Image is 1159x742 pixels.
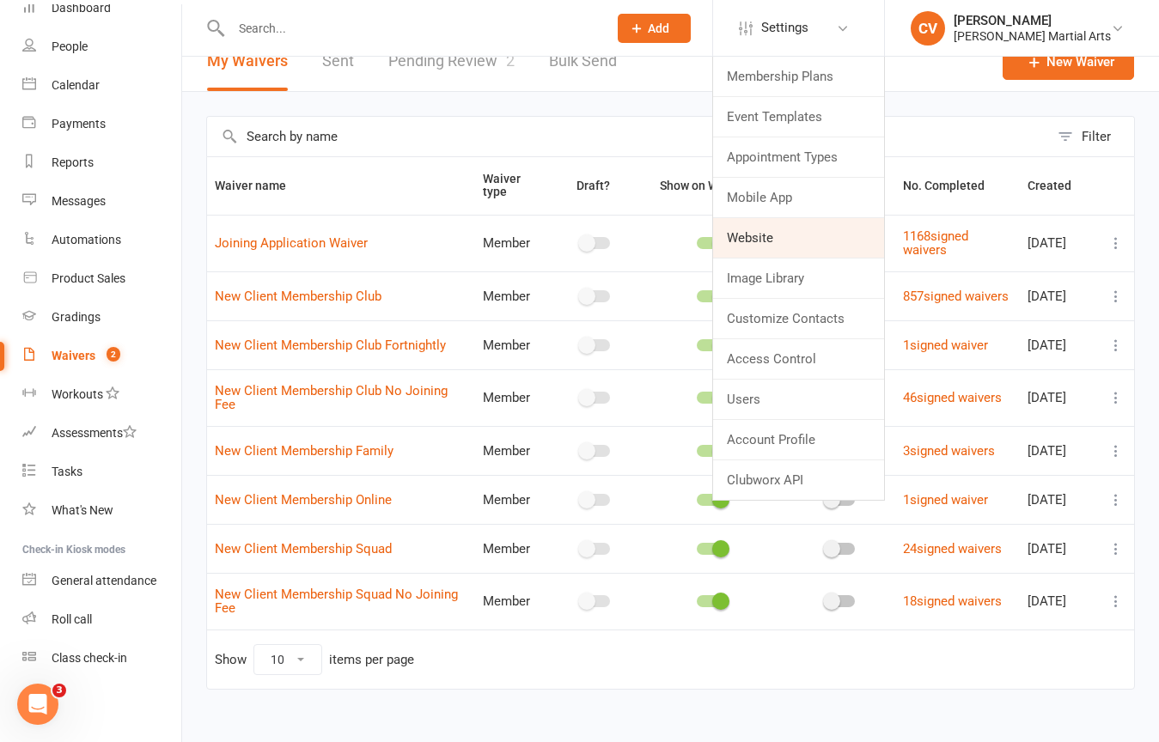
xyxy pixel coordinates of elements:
[1020,271,1098,320] td: [DATE]
[22,337,181,375] a: Waivers 2
[1082,126,1111,147] div: Filter
[1020,573,1098,629] td: [DATE]
[713,57,884,96] a: Membership Plans
[954,28,1111,44] div: [PERSON_NAME] Martial Arts
[22,600,181,639] a: Roll call
[475,157,553,215] th: Waiver type
[22,562,181,600] a: General attendance kiosk mode
[52,574,156,587] div: General attendance
[713,218,884,258] a: Website
[322,32,354,91] a: Sent
[713,97,884,137] a: Event Templates
[576,179,610,192] span: Draft?
[52,1,111,15] div: Dashboard
[561,175,629,196] button: Draft?
[648,21,669,35] span: Add
[52,426,137,440] div: Assessments
[52,465,82,478] div: Tasks
[903,443,995,459] a: 3signed waivers
[713,258,884,298] a: Image Library
[713,420,884,459] a: Account Profile
[475,475,553,524] td: Member
[1020,320,1098,369] td: [DATE]
[954,13,1111,28] div: [PERSON_NAME]
[475,320,553,369] td: Member
[1020,215,1098,271] td: [DATE]
[52,155,94,169] div: Reports
[549,32,617,91] a: Bulk Send
[22,221,181,259] a: Automations
[22,27,181,66] a: People
[475,271,553,320] td: Member
[475,426,553,475] td: Member
[52,612,92,626] div: Roll call
[52,194,106,208] div: Messages
[713,137,884,177] a: Appointment Types
[1049,117,1134,156] button: Filter
[215,289,381,304] a: New Client Membership Club
[388,32,515,91] a: Pending Review2
[52,117,106,131] div: Payments
[52,271,125,285] div: Product Sales
[713,380,884,419] a: Users
[215,383,448,413] a: New Client Membership Club No Joining Fee
[644,175,778,196] button: Show on Website?
[329,653,414,667] div: items per page
[1020,426,1098,475] td: [DATE]
[52,503,113,517] div: What's New
[903,593,1002,609] a: 18signed waivers
[506,52,515,70] span: 2
[22,491,181,530] a: What's New
[215,644,414,675] div: Show
[52,40,88,53] div: People
[1003,44,1134,80] a: New Waiver
[475,524,553,573] td: Member
[1020,524,1098,573] td: [DATE]
[903,228,968,258] a: 1168signed waivers
[215,338,446,353] a: New Client Membership Club Fortnightly
[22,66,181,105] a: Calendar
[761,9,808,47] span: Settings
[475,369,553,426] td: Member
[52,387,103,401] div: Workouts
[713,460,884,500] a: Clubworx API
[713,339,884,379] a: Access Control
[215,443,393,459] a: New Client Membership Family
[22,298,181,337] a: Gradings
[215,179,305,192] span: Waiver name
[713,299,884,338] a: Customize Contacts
[22,414,181,453] a: Assessments
[226,16,595,40] input: Search...
[215,492,392,508] a: New Client Membership Online
[215,587,458,617] a: New Client Membership Squad No Joining Fee
[660,179,759,192] span: Show on Website?
[22,105,181,143] a: Payments
[52,310,101,324] div: Gradings
[475,215,553,271] td: Member
[52,349,95,362] div: Waivers
[207,32,288,91] button: My Waivers
[22,182,181,221] a: Messages
[713,178,884,217] a: Mobile App
[1028,179,1090,192] span: Created
[1028,175,1090,196] button: Created
[903,390,1002,405] a: 46signed waivers
[903,289,1009,304] a: 857signed waivers
[215,175,305,196] button: Waiver name
[22,143,181,182] a: Reports
[52,684,66,697] span: 3
[618,14,691,43] button: Add
[911,11,945,46] div: CV
[903,338,988,353] a: 1signed waiver
[1020,475,1098,524] td: [DATE]
[52,78,100,92] div: Calendar
[1020,369,1098,426] td: [DATE]
[895,157,1019,215] th: No. Completed
[22,259,181,298] a: Product Sales
[207,117,1049,156] input: Search by name
[17,684,58,725] iframe: Intercom live chat
[903,492,988,508] a: 1signed waiver
[22,639,181,678] a: Class kiosk mode
[215,235,368,251] a: Joining Application Waiver
[475,573,553,629] td: Member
